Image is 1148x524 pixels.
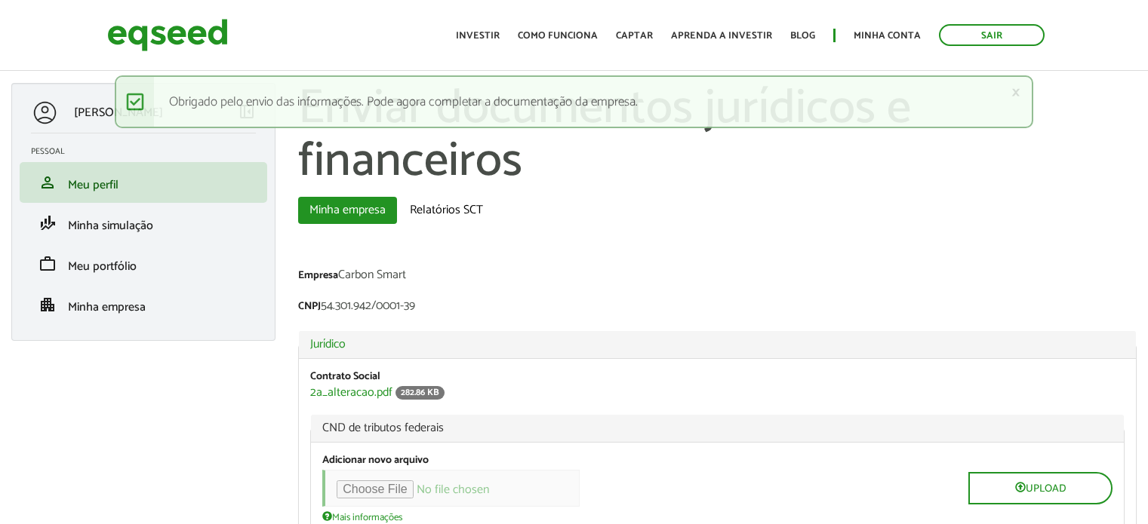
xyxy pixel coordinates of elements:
a: Relatórios SCT [399,197,494,224]
a: Jurídico [310,339,1125,351]
label: Adicionar novo arquivo [322,455,429,466]
li: Meu portfólio [20,244,267,284]
span: person [38,173,57,192]
li: Minha simulação [20,203,267,244]
a: apartmentMinha empresa [31,296,256,314]
h2: Pessoal [31,147,267,156]
li: Meu perfil [20,162,267,203]
p: [PERSON_NAME] [74,106,163,120]
a: workMeu portfólio [31,255,256,273]
a: Minha empresa [298,197,397,224]
span: Meu portfólio [68,256,137,277]
div: Carbon Smart [298,269,1137,285]
span: Minha empresa [68,297,146,317]
span: work [38,255,57,273]
a: finance_modeMinha simulação [31,214,256,232]
img: EqSeed [107,15,228,55]
span: CND de tributos federais [322,422,1113,434]
span: apartment [38,296,57,314]
a: Investir [456,31,500,41]
a: Blog [790,31,815,41]
div: Obrigado pelo envio das informações. Pode agora completar a documentação da empresa. [115,75,1033,128]
li: Minha empresa [20,284,267,325]
span: Meu perfil [68,175,118,195]
label: CNPJ [298,302,321,312]
a: Mais informações [322,510,402,522]
label: Empresa [298,271,338,281]
a: Captar [616,31,653,41]
span: Minha simulação [68,216,153,236]
span: 282.86 KB [395,386,445,400]
button: Upload [968,472,1113,504]
a: Sair [939,24,1045,46]
a: personMeu perfil [31,173,256,192]
a: Como funciona [518,31,598,41]
label: Contrato Social [310,372,380,382]
h1: Enviar documentos jurídicos e financeiros [298,83,1137,189]
div: 54.301.942/0001-39 [298,300,1137,316]
a: 2a_alteracao.pdf [310,387,392,399]
a: × [1011,84,1020,100]
span: finance_mode [38,214,57,232]
a: Minha conta [854,31,921,41]
a: Aprenda a investir [671,31,772,41]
